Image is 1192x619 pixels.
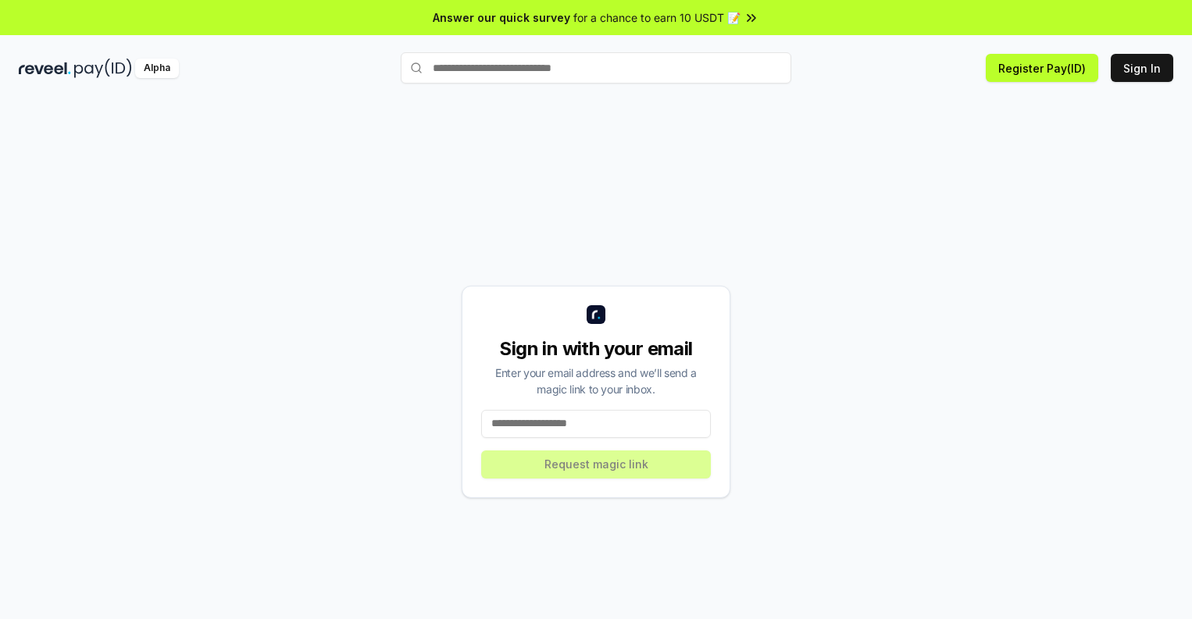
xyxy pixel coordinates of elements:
div: Sign in with your email [481,336,711,361]
img: reveel_dark [19,59,71,78]
img: pay_id [74,59,132,78]
button: Register Pay(ID) [986,54,1098,82]
span: Answer our quick survey [433,9,570,26]
div: Alpha [135,59,179,78]
button: Sign In [1111,54,1173,82]
div: Enter your email address and we’ll send a magic link to your inbox. [481,365,711,397]
img: logo_small [587,305,605,324]
span: for a chance to earn 10 USDT 📝 [573,9,741,26]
